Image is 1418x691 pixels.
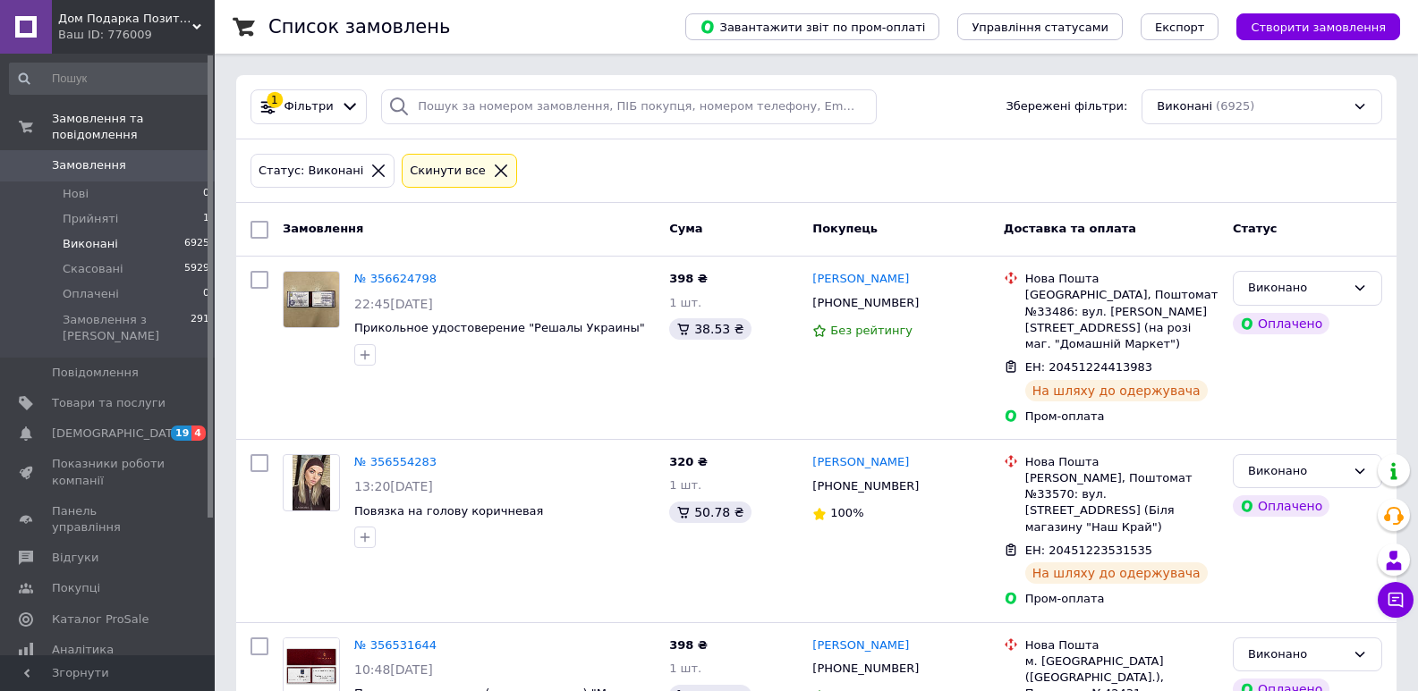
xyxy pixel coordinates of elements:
div: Виконано [1248,462,1346,481]
span: 1 шт. [669,478,701,492]
div: Оплачено [1233,495,1329,517]
span: Панель управління [52,503,166,535]
span: ЕН: 20451223531535 [1025,544,1152,557]
span: 1 [203,211,209,227]
span: Нові [63,186,89,202]
div: Нова Пошта [1025,454,1218,470]
a: [PERSON_NAME] [812,454,909,471]
div: Статус: Виконані [255,162,367,181]
span: 22:45[DATE] [354,297,433,311]
span: Скасовані [63,261,123,277]
span: 320 ₴ [669,455,708,468]
span: 4 [191,426,206,441]
span: Аналітика [52,642,114,658]
input: Пошук [9,63,211,95]
span: [PHONE_NUMBER] [812,479,919,493]
div: Ваш ID: 776009 [58,27,215,43]
span: Дом Подарка Позитив [58,11,192,27]
span: Відгуки [52,550,98,566]
span: Виконані [1157,98,1212,115]
h1: Список замовлень [268,16,450,38]
span: Оплачені [63,286,119,302]
span: Замовлення [52,157,126,173]
span: Без рейтингу [830,324,913,337]
button: Створити замовлення [1236,13,1400,40]
span: 10:48[DATE] [354,662,433,677]
button: Експорт [1141,13,1219,40]
div: [PERSON_NAME], Поштомат №33570: вул. [STREET_ADDRESS] (Біля магазину "Наш Край") [1025,470,1218,535]
span: 5929 [184,261,209,277]
span: Каталог ProSale [52,611,149,628]
a: [PERSON_NAME] [812,271,909,288]
a: № 356624798 [354,272,437,285]
button: Чат з покупцем [1378,582,1414,618]
a: № 356554283 [354,455,437,468]
input: Пошук за номером замовлення, ПІБ покупця, номером телефону, Email, номером накладної [381,89,876,124]
span: 1 шт. [669,662,701,675]
span: 398 ₴ [669,638,708,652]
div: Виконано [1248,645,1346,664]
span: 19 [171,426,191,441]
img: Фото товару [284,272,339,327]
div: 38.53 ₴ [669,318,751,340]
span: Показники роботи компанії [52,456,166,488]
span: 1 шт. [669,296,701,309]
a: Створити замовлення [1218,20,1400,33]
span: Замовлення [283,222,363,235]
div: На шляху до одержувача [1025,562,1208,584]
span: Доставка та оплата [1004,222,1136,235]
div: Нова Пошта [1025,637,1218,653]
button: Управління статусами [957,13,1123,40]
div: 50.78 ₴ [669,501,751,523]
span: 0 [203,286,209,302]
span: Товари та послуги [52,395,166,411]
span: Статус [1233,222,1278,235]
span: Замовлення з [PERSON_NAME] [63,312,191,344]
span: Покупці [52,580,100,596]
div: Cкинути все [406,162,489,181]
div: [GEOGRAPHIC_DATA], Поштомат №33486: вул. [PERSON_NAME][STREET_ADDRESS] (на розі маг. "Домашній Ма... [1025,287,1218,352]
div: Нова Пошта [1025,271,1218,287]
div: Пром-оплата [1025,591,1218,607]
a: Повязка на голову коричневая [354,504,543,518]
a: № 356531644 [354,638,437,652]
span: 100% [830,506,863,519]
span: Фільтри [284,98,334,115]
div: Оплачено [1233,313,1329,334]
span: [DEMOGRAPHIC_DATA] [52,426,184,442]
span: [PHONE_NUMBER] [812,662,919,675]
span: Покупець [812,222,878,235]
a: Фото товару [283,454,340,511]
span: Збережені фільтри: [1006,98,1127,115]
span: Експорт [1155,21,1205,34]
a: Прикольное удостоверение "Решалы Украины" [354,321,645,334]
span: Виконані [63,236,118,252]
div: 1 [267,92,283,108]
span: 398 ₴ [669,272,708,285]
span: Cума [669,222,702,235]
span: 291 [191,312,209,344]
a: Фото товару [283,271,340,328]
span: 0 [203,186,209,202]
span: 13:20[DATE] [354,479,433,493]
span: [PHONE_NUMBER] [812,296,919,309]
span: 6925 [184,236,209,252]
div: Пром-оплата [1025,409,1218,425]
button: Завантажити звіт по пром-оплаті [685,13,939,40]
span: (6925) [1216,99,1254,113]
div: На шляху до одержувача [1025,380,1208,401]
img: Фото товару [293,455,330,510]
a: [PERSON_NAME] [812,637,909,654]
span: Створити замовлення [1251,21,1386,34]
span: Завантажити звіт по пром-оплаті [700,19,925,35]
span: Управління статусами [972,21,1108,34]
div: Виконано [1248,279,1346,298]
span: Прийняті [63,211,118,227]
span: ЕН: 20451224413983 [1025,360,1152,374]
span: Повідомлення [52,365,139,381]
span: Замовлення та повідомлення [52,111,215,143]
